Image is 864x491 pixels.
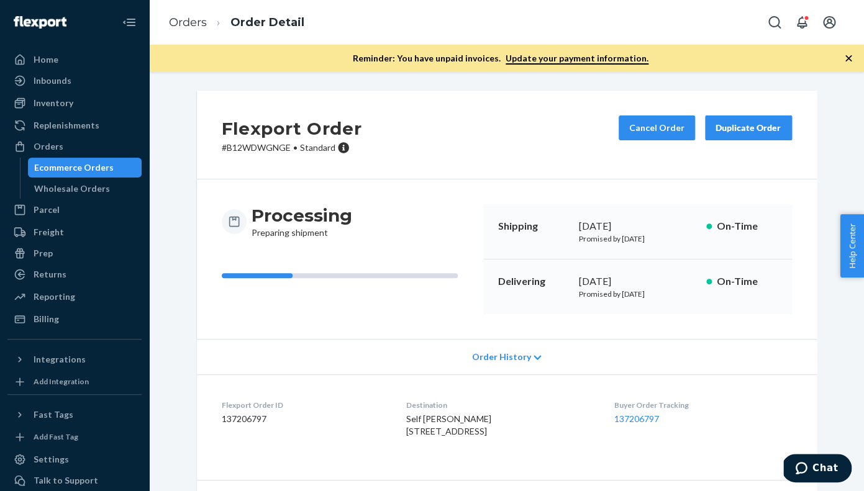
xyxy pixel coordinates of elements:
div: Wholesale Orders [34,182,110,195]
a: Orders [7,137,142,156]
dt: Destination [406,400,594,410]
dt: Flexport Order ID [222,400,386,410]
span: Self [PERSON_NAME] [STREET_ADDRESS] [406,413,491,436]
dd: 137206797 [222,413,386,425]
button: Cancel Order [619,115,695,140]
a: Order Detail [230,16,304,29]
div: Replenishments [34,119,99,132]
p: On-Time [717,274,777,289]
a: Update your payment information. [506,53,648,65]
iframe: Opens a widget where you can chat to one of our agents [783,454,852,485]
div: Preparing shipment [252,204,352,239]
a: Ecommerce Orders [28,158,142,178]
div: [DATE] [579,274,696,289]
a: Orders [169,16,207,29]
div: Settings [34,453,69,466]
button: Help Center [840,214,864,277]
a: Parcel [7,200,142,220]
button: Open account menu [817,10,842,35]
a: Prep [7,243,142,263]
button: Talk to Support [7,471,142,490]
p: Delivering [498,274,569,289]
div: Fast Tags [34,408,73,421]
a: Reporting [7,287,142,307]
button: Duplicate Order [705,115,792,140]
div: Inventory [34,97,73,109]
div: [DATE] [579,219,696,233]
a: Returns [7,264,142,284]
span: • [293,142,298,153]
a: Settings [7,449,142,469]
a: Replenishments [7,115,142,135]
div: Parcel [34,204,60,216]
p: On-Time [717,219,777,233]
a: Add Fast Tag [7,430,142,444]
a: Billing [7,309,142,329]
div: Orders [34,140,63,153]
button: Integrations [7,349,142,369]
p: Reminder: You have unpaid invoices. [353,52,648,65]
div: Home [34,53,58,66]
p: Promised by [DATE] [579,289,696,299]
div: Add Fast Tag [34,431,78,442]
ol: breadcrumbs [159,4,314,41]
p: Shipping [498,219,569,233]
h2: Flexport Order [222,115,362,142]
img: Flexport logo [14,16,66,29]
a: Freight [7,222,142,242]
span: Standard [300,142,335,153]
a: Inbounds [7,71,142,91]
div: Prep [34,247,53,259]
div: Returns [34,268,66,281]
p: Promised by [DATE] [579,233,696,244]
div: Freight [34,226,64,238]
button: Open notifications [789,10,814,35]
div: Billing [34,313,59,325]
div: Integrations [34,353,86,366]
a: Add Integration [7,374,142,389]
div: Add Integration [34,376,89,387]
a: Wholesale Orders [28,179,142,199]
h3: Processing [252,204,352,227]
div: Ecommerce Orders [34,161,114,174]
button: Open Search Box [762,10,787,35]
div: Reporting [34,291,75,303]
div: Duplicate Order [716,122,781,134]
p: # B12WDWGNGE [222,142,362,154]
div: Inbounds [34,74,71,87]
a: Inventory [7,93,142,113]
button: Close Navigation [117,10,142,35]
button: Fast Tags [7,405,142,425]
div: Talk to Support [34,474,98,487]
a: Home [7,50,142,70]
span: Order History [471,351,530,363]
